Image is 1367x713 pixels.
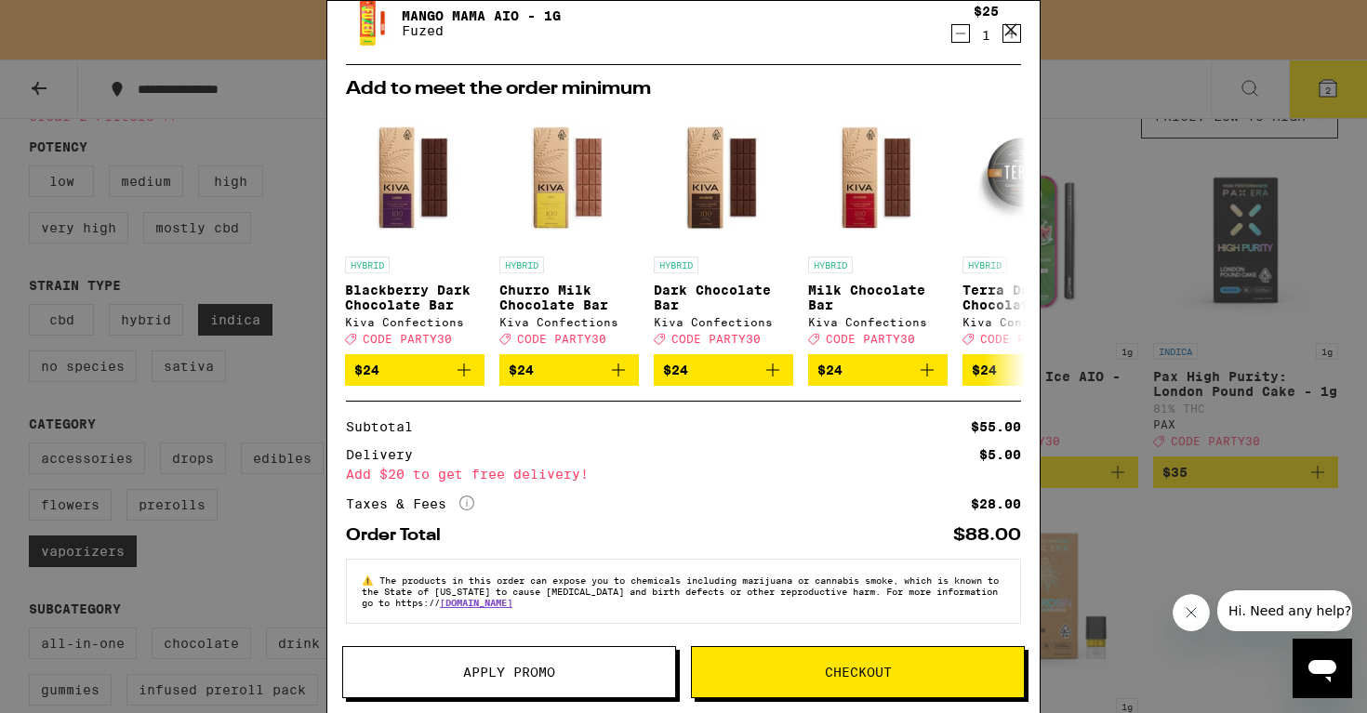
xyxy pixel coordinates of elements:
img: Kiva Confections - Churro Milk Chocolate Bar [499,108,639,247]
span: $24 [663,363,688,377]
span: CODE PARTY30 [517,333,606,345]
a: Open page for Blackberry Dark Chocolate Bar from Kiva Confections [345,108,484,354]
div: 1 [974,28,999,43]
p: HYBRID [808,257,853,273]
span: Checkout [825,666,892,679]
div: $5.00 [979,448,1021,461]
div: $55.00 [971,420,1021,433]
a: [DOMAIN_NAME] [440,597,512,608]
p: HYBRID [654,257,698,273]
span: CODE PARTY30 [826,333,915,345]
span: CODE PARTY30 [671,333,761,345]
img: Kiva Confections - Milk Chocolate Bar [808,108,948,247]
span: ⚠️ [362,574,379,586]
button: Add to bag [345,354,484,386]
div: Kiva Confections [345,316,484,328]
button: Apply Promo [342,646,676,698]
div: Taxes & Fees [346,495,474,512]
span: The products in this order can expose you to chemicals including marijuana or cannabis smoke, whi... [362,574,999,608]
div: Kiva Confections [962,316,1102,328]
div: Kiva Confections [808,316,948,328]
div: Add $20 to get free delivery! [346,468,1021,481]
a: Open page for Terra Dark Chocolate Espresso Beans from Kiva Confections [962,108,1102,354]
div: Kiva Confections [499,316,639,328]
button: Add to bag [962,354,1102,386]
iframe: Close message [1173,594,1210,631]
img: Kiva Confections - Blackberry Dark Chocolate Bar [345,108,484,247]
span: $24 [354,363,379,377]
button: Add to bag [654,354,793,386]
div: Kiva Confections [654,316,793,328]
p: Dark Chocolate Bar [654,283,793,312]
p: HYBRID [962,257,1007,273]
a: Open page for Dark Chocolate Bar from Kiva Confections [654,108,793,354]
img: Kiva Confections - Dark Chocolate Bar [654,108,793,247]
button: Decrement [951,24,970,43]
span: $24 [972,363,997,377]
span: CODE PARTY30 [363,333,452,345]
div: $28.00 [971,497,1021,510]
button: Checkout [691,646,1025,698]
p: Milk Chocolate Bar [808,283,948,312]
span: $24 [817,363,843,377]
span: $24 [509,363,534,377]
p: Fuzed [402,23,561,38]
p: Blackberry Dark Chocolate Bar [345,283,484,312]
a: Mango Mama AIO - 1g [402,8,561,23]
button: Add to bag [808,354,948,386]
div: $88.00 [953,527,1021,544]
div: Subtotal [346,420,426,433]
h2: Add to meet the order minimum [346,80,1021,99]
a: Open page for Milk Chocolate Bar from Kiva Confections [808,108,948,354]
a: Open page for Churro Milk Chocolate Bar from Kiva Confections [499,108,639,354]
div: Order Total [346,527,454,544]
p: Churro Milk Chocolate Bar [499,283,639,312]
p: HYBRID [499,257,544,273]
div: $25 [974,4,999,19]
span: Apply Promo [463,666,555,679]
img: Kiva Confections - Terra Dark Chocolate Espresso Beans [962,108,1102,247]
p: Terra Dark Chocolate Espresso Beans [962,283,1102,312]
button: Add to bag [499,354,639,386]
span: CODE PARTY30 [980,333,1069,345]
div: Delivery [346,448,426,461]
iframe: Button to launch messaging window [1293,639,1352,698]
iframe: Message from company [1217,590,1352,631]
